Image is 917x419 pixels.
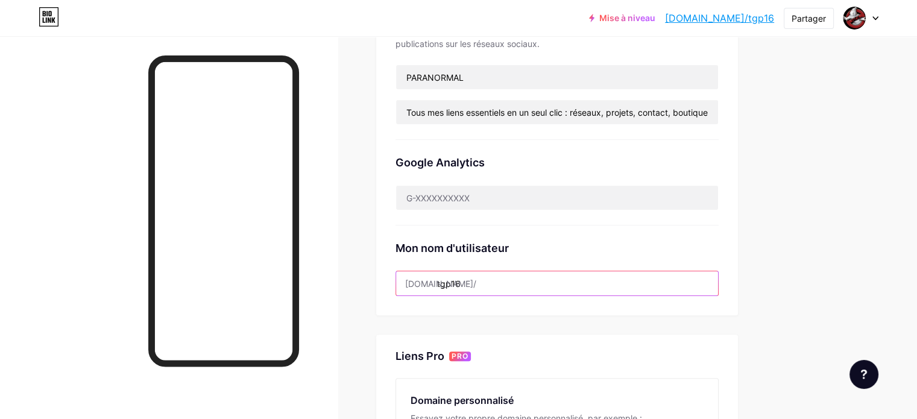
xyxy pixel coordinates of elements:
[843,7,866,30] img: Janna SEECHURN (Équipe Ghost Paranormal 16)
[665,12,774,24] font: [DOMAIN_NAME]/tgp16
[396,100,718,124] input: Description (max 160 caractères)
[405,279,476,289] font: [DOMAIN_NAME]/
[396,271,718,295] input: nom d'utilisateur
[395,350,444,362] font: Liens Pro
[396,186,718,210] input: G-XXXXXXXXXX
[599,13,655,23] font: Mise à niveau
[396,65,718,89] input: Titre
[452,351,468,361] font: PRO
[792,13,826,24] font: Partager
[411,394,514,406] font: Domaine personnalisé
[395,242,509,254] font: Mon nom d'utilisateur
[395,156,485,169] font: Google Analytics
[665,11,774,25] a: [DOMAIN_NAME]/tgp16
